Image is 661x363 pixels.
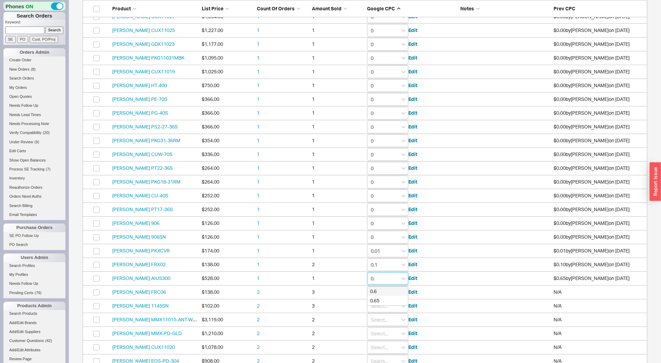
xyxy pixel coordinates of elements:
span: $3,119.00 [202,317,223,322]
svg: open menu [401,332,406,335]
button: Edit [408,82,417,89]
button: Edit [408,302,417,309]
a: 1 [257,41,260,47]
div: 1 [312,41,364,48]
span: List Price [202,6,223,11]
input: Select... [367,93,408,106]
div: Products Admin [3,302,65,310]
span: ( 79 ) [35,291,42,295]
a: 2 [257,330,260,336]
a: Review Page [3,355,65,363]
a: [PERSON_NAME] PKXCVR [112,248,170,253]
div: Phones [3,2,65,11]
svg: open menu [401,305,406,308]
a: 1 [257,275,260,281]
svg: open menu [401,153,406,156]
div: 2 [312,316,364,323]
a: Create Order [3,56,65,64]
span: Count of Orders [257,6,295,11]
div: 1 [312,137,364,144]
button: Edit [408,178,417,185]
a: 1 [257,193,260,198]
svg: open menu [401,319,406,321]
div: $0.00 by [PERSON_NAME] on [DATE] [554,123,643,130]
a: [PERSON_NAME] CUX11025 [112,27,175,33]
div: $0.00 by [PERSON_NAME] on [DATE] [554,178,643,185]
a: [PERSON_NAME] CUX11020 [112,344,175,350]
a: [PERSON_NAME] PE-70S [112,96,167,102]
span: $366.00 [202,96,219,102]
span: $366.00 [202,110,219,116]
div: 1 [312,178,364,185]
svg: open menu [401,181,406,184]
a: My Orders [3,84,65,91]
a: [PERSON_NAME] 1145SN [112,303,169,309]
a: Add/Edit Attributes [3,346,65,354]
a: Needs Lead Times [3,111,65,118]
div: $0.00 by [PERSON_NAME] on [DATE] [554,110,643,116]
div: Orders Admin [3,48,65,56]
span: $1,095.00 [202,55,223,61]
a: Customer Questions(42) [3,337,65,344]
div: $0.10 by [PERSON_NAME] on [DATE] [554,261,643,268]
svg: open menu [401,250,406,252]
span: $138.00 [202,289,219,295]
button: Edit [408,96,417,103]
a: 2 [257,317,260,322]
span: ( 20 ) [43,131,50,135]
svg: open menu [401,43,406,46]
a: Email Templates [3,211,65,218]
a: Needs Follow Up [3,280,65,287]
a: Orders Need Auths [3,193,65,200]
button: Edit [408,206,417,213]
input: Select... [367,245,408,257]
svg: open menu [401,139,406,142]
a: [PERSON_NAME] MMX-PD-GLD [112,330,182,336]
svg: close menu [401,277,406,280]
input: Select... [367,231,408,243]
span: $528.00 [202,275,219,281]
span: $366.00 [202,124,219,129]
svg: open menu [401,360,406,363]
div: Amount Sold [312,5,364,12]
a: Open Quotes [3,93,65,100]
span: Needs Processing Note [9,122,49,126]
div: N/A [554,330,643,337]
input: PO [17,36,28,43]
a: Edit Carts [3,147,65,155]
span: $126.00 [202,220,219,226]
div: $0.00 by [PERSON_NAME] on [DATE] [554,82,643,89]
button: Edit [408,275,417,282]
a: Reauthorize Orders [3,184,65,191]
span: $750.00 [202,82,219,88]
div: $0.00 by [PERSON_NAME] on [DATE] [554,206,643,213]
a: [PERSON_NAME] AIUS300 [112,275,170,281]
button: Edit [408,110,417,116]
div: 3 [312,302,364,309]
a: Show Open Balances [3,157,65,164]
a: 1 [257,124,260,129]
span: $102.00 [202,303,219,309]
span: Under Review [9,140,33,144]
a: 1 [257,261,260,267]
div: $0.00 by [PERSON_NAME] on [DATE] [554,54,643,61]
span: Prev CPC [554,6,575,11]
span: Customer Questions [9,339,44,343]
a: Search Products [3,310,65,317]
div: 1 [312,234,364,240]
input: Select... [367,341,408,354]
svg: open menu [401,112,406,115]
a: [PERSON_NAME] MMX11015-ANT-WKC [112,317,199,322]
div: $0.00 by [PERSON_NAME] on [DATE] [554,165,643,172]
a: Process SE Tracking(7) [3,166,65,173]
span: $1,227.00 [202,27,223,33]
a: [PERSON_NAME] PKG11031MBK [112,55,185,61]
div: 1 [312,96,364,103]
button: Edit [408,123,417,130]
div: $0.00 by [PERSON_NAME] on [DATE] [554,192,643,199]
a: Add/Edit Brands [3,319,65,326]
a: [PERSON_NAME] HT-400 [112,82,167,88]
div: N/A [554,344,643,351]
span: $1,078.00 [202,344,223,350]
input: Select... [367,313,408,326]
